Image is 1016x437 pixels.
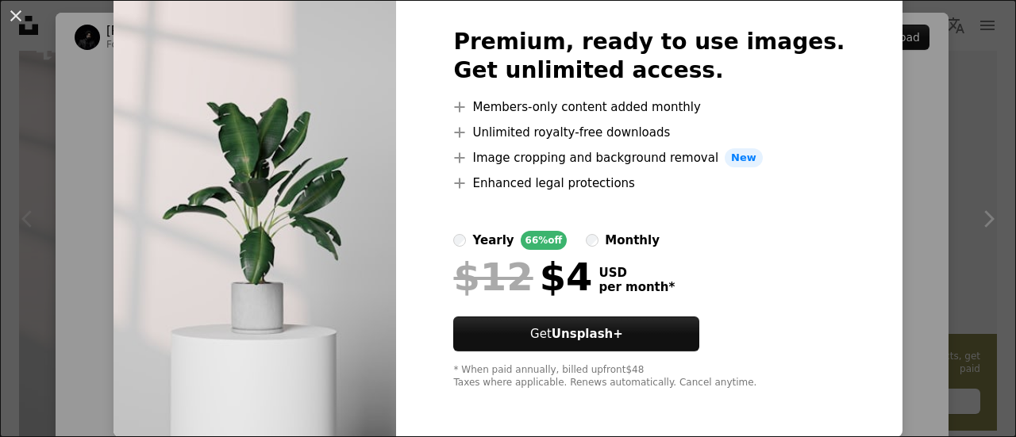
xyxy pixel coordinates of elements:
li: Image cropping and background removal [453,148,845,167]
div: yearly [472,231,514,250]
button: GetUnsplash+ [453,316,699,351]
li: Unlimited royalty-free downloads [453,123,845,142]
span: $12 [453,256,533,297]
div: * When paid annually, billed upfront $48 Taxes where applicable. Renews automatically. Cancel any... [453,364,845,389]
strong: Unsplash+ [552,327,623,341]
span: USD [598,266,675,280]
input: yearly66%off [453,234,466,247]
h2: Premium, ready to use images. Get unlimited access. [453,28,845,85]
div: monthly [605,231,660,250]
span: New [725,148,763,167]
input: monthly [586,234,598,247]
div: 66% off [521,231,568,250]
span: per month * [598,280,675,294]
li: Enhanced legal protections [453,174,845,193]
li: Members-only content added monthly [453,98,845,117]
div: $4 [453,256,592,297]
